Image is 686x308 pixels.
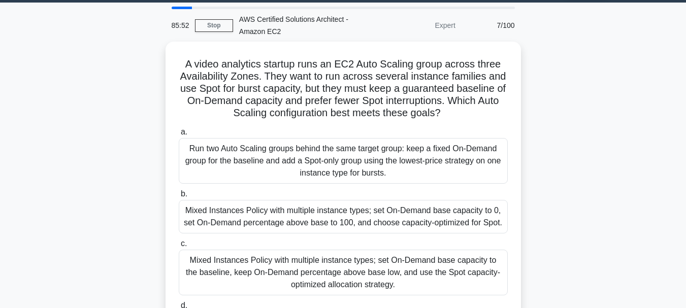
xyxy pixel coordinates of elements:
a: Stop [195,19,233,32]
span: c. [181,239,187,248]
div: Expert [373,15,462,36]
span: a. [181,127,187,136]
div: 7/100 [462,15,521,36]
div: Mixed Instances Policy with multiple instance types; set On-Demand base capacity to the baseline,... [179,250,508,295]
h5: A video analytics startup runs an EC2 Auto Scaling group across three Availability Zones. They wa... [178,58,509,120]
div: 85:52 [166,15,195,36]
div: Run two Auto Scaling groups behind the same target group: keep a fixed On-Demand group for the ba... [179,138,508,184]
span: b. [181,189,187,198]
div: AWS Certified Solutions Architect - Amazon EC2 [233,9,373,42]
div: Mixed Instances Policy with multiple instance types; set On-Demand base capacity to 0, set On-Dem... [179,200,508,233]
